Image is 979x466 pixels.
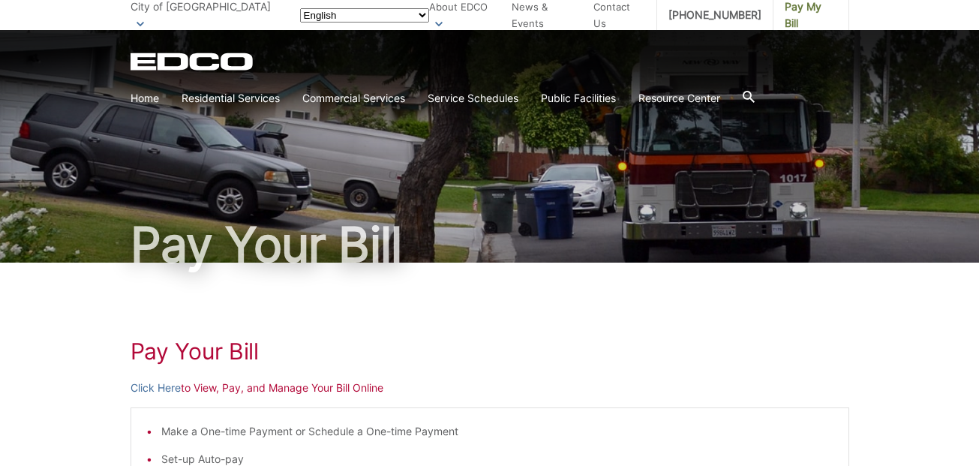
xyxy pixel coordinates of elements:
a: Resource Center [638,90,720,107]
p: to View, Pay, and Manage Your Bill Online [131,380,849,396]
li: Make a One-time Payment or Schedule a One-time Payment [161,423,833,440]
a: Residential Services [182,90,280,107]
a: Home [131,90,159,107]
a: EDCD logo. Return to the homepage. [131,53,255,71]
h1: Pay Your Bill [131,221,849,269]
a: Public Facilities [541,90,616,107]
h1: Pay Your Bill [131,338,849,365]
a: Commercial Services [302,90,405,107]
a: Service Schedules [428,90,518,107]
a: Click Here [131,380,181,396]
select: Select a language [300,8,429,23]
